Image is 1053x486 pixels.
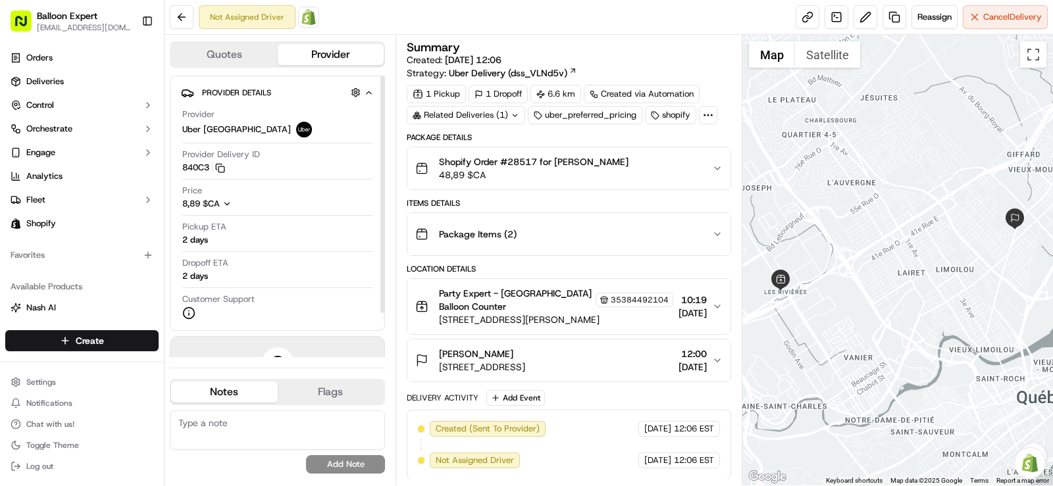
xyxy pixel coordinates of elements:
[26,461,53,472] span: Log out
[34,85,237,99] input: Got a question? Start typing here...
[963,5,1048,29] button: CancelDelivery
[584,85,700,103] a: Created via Automation
[5,5,136,37] button: Balloon Expert[EMAIL_ADDRESS][DOMAIN_NAME]
[5,297,159,318] button: Nash AI
[202,87,271,98] span: Provider Details
[407,264,731,274] div: Location Details
[26,52,53,64] span: Orders
[407,53,501,66] span: Created:
[436,454,514,466] span: Not Assigned Driver
[26,147,55,158] span: Engage
[296,122,312,137] img: uber-new-logo.jpeg
[26,205,37,215] img: 1736555255976-a54dd68f-1ca7-489b-9aae-adbdc363a1c4
[5,142,159,163] button: Engage
[26,419,74,429] span: Chat with us!
[5,95,159,116] button: Control
[469,85,528,103] div: 1 Dropoff
[13,126,37,149] img: 1736555255976-a54dd68f-1ca7-489b-9aae-adbdc363a1c4
[11,302,153,314] a: Nash AI
[13,53,240,74] p: Welcome 👋
[407,41,460,53] h3: Summary
[26,218,56,230] span: Shopify
[26,398,72,408] span: Notifications
[644,454,671,466] span: [DATE]
[26,302,56,314] span: Nash AI
[5,276,159,297] div: Available Products
[970,477,989,484] a: Terms (opens in new tab)
[13,171,88,182] div: Past conversations
[182,234,208,246] div: 2 days
[182,270,208,282] div: 2 days
[407,198,731,208] div: Items Details
[679,293,707,306] span: 10:19
[182,162,225,174] button: 840C3
[28,126,51,149] img: 8016278978528_b943e370aa5ada12b00a_72.png
[182,149,260,160] span: Provider Delivery ID
[182,185,202,197] span: Price
[439,168,629,182] span: 48,89 $CA
[5,330,159,351] button: Create
[5,166,159,187] a: Analytics
[5,436,159,454] button: Toggle Theme
[106,253,217,277] a: 💻API Documentation
[439,347,513,360] span: [PERSON_NAME]
[298,7,319,28] a: Shopify
[645,106,696,124] div: shopify
[37,9,97,22] button: Balloon Expert
[679,347,707,360] span: 12:00
[746,468,789,485] a: Open this area in Google Maps (opens a new window)
[795,41,860,68] button: Show satellite imagery
[5,71,159,92] a: Deliveries
[278,44,384,65] button: Provider
[26,99,54,111] span: Control
[407,85,466,103] div: 1 Pickup
[182,257,228,269] span: Dropoff ETA
[13,13,39,39] img: Nash
[912,5,958,29] button: Reassign
[679,306,707,320] span: [DATE]
[301,9,317,25] img: Shopify
[436,423,540,435] span: Created (Sent To Provider)
[76,334,104,347] span: Create
[1020,443,1046,470] button: Map camera controls
[826,476,883,485] button: Keyboard shortcuts
[26,170,63,182] span: Analytics
[131,291,159,301] span: Pylon
[407,393,478,403] div: Delivery Activity
[407,279,731,334] button: Party Expert - [GEOGRAPHIC_DATA] Balloon Counter35384492104[STREET_ADDRESS][PERSON_NAME]10:19[DATE]
[407,147,731,189] button: Shopify Order #28517 for [PERSON_NAME]48,89 $CA
[41,204,107,214] span: [PERSON_NAME]
[26,377,56,387] span: Settings
[13,260,24,270] div: 📗
[116,204,143,214] span: [DATE]
[449,66,577,80] a: Uber Delivery (dss_VLNd5v)
[5,394,159,412] button: Notifications
[26,194,45,206] span: Fleet
[182,293,255,305] span: Customer Support
[644,423,671,435] span: [DATE]
[407,132,731,143] div: Package Details
[439,313,673,326] span: [STREET_ADDRESS][PERSON_NAME]
[182,198,220,209] span: 8,89 $CA
[996,477,1049,484] a: Report a map error
[445,54,501,66] span: [DATE] 12:06
[486,390,545,406] button: Add Event
[182,109,215,120] span: Provider
[611,295,669,305] span: 35384492104
[5,415,159,433] button: Chat with us!
[11,218,21,229] img: Shopify logo
[530,85,581,103] div: 6.6 km
[439,360,525,374] span: [STREET_ADDRESS]
[5,47,159,68] a: Orders
[449,66,567,80] span: Uber Delivery (dss_VLNd5v)
[439,228,517,241] span: Package Items ( 2 )
[983,11,1042,23] span: Cancel Delivery
[674,423,714,435] span: 12:06 EST
[679,360,707,374] span: [DATE]
[407,213,731,255] button: Package Items (2)
[26,440,79,450] span: Toggle Theme
[13,191,34,212] img: Brigitte Vinadas
[8,253,106,277] a: 📗Knowledge Base
[124,258,211,272] span: API Documentation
